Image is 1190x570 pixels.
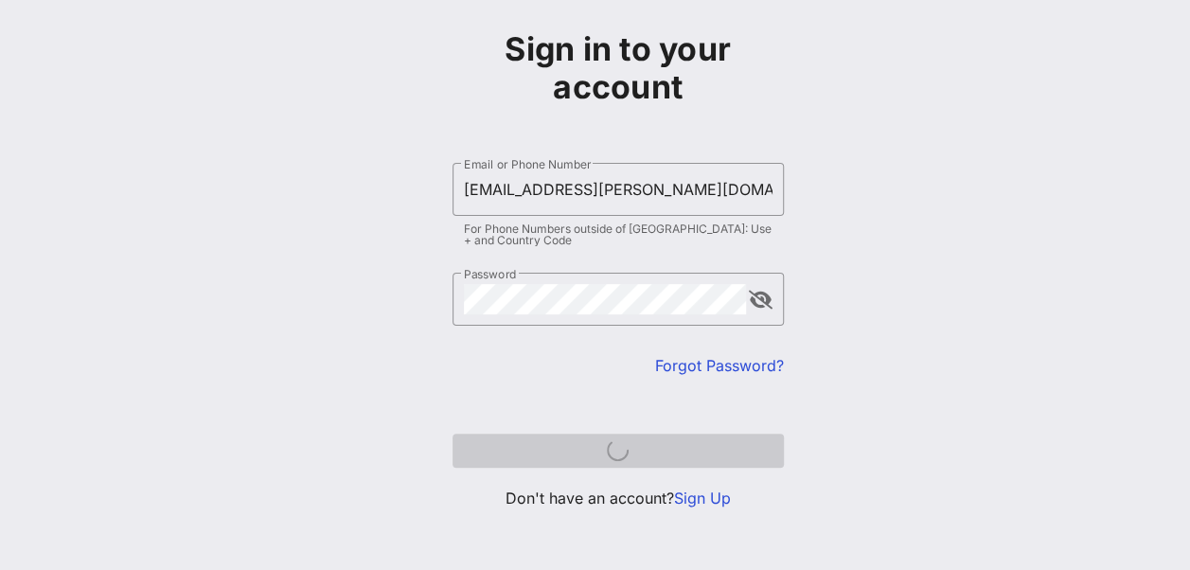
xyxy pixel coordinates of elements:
[464,223,773,246] div: For Phone Numbers outside of [GEOGRAPHIC_DATA]: Use + and Country Code
[655,356,784,375] a: Forgot Password?
[453,30,784,106] h1: Sign in to your account
[464,157,591,171] label: Email or Phone Number
[453,487,784,509] p: Don't have an account?
[674,489,731,508] a: Sign Up
[749,291,773,310] button: append icon
[464,267,517,281] label: Password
